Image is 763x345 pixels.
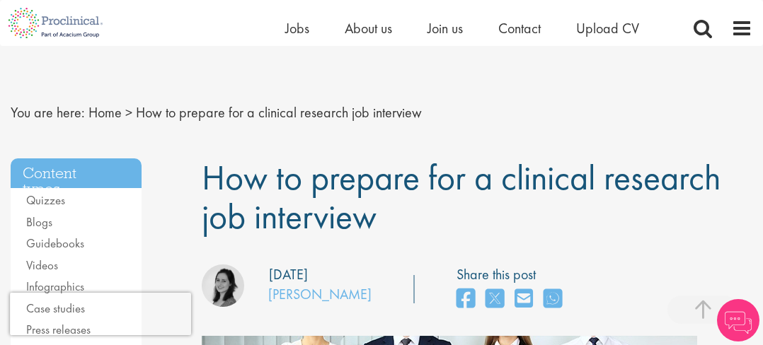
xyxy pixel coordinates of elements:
a: About us [345,19,392,37]
a: Upload CV [576,19,639,37]
a: Jobs [285,19,309,37]
a: Contact [498,19,541,37]
a: Join us [428,19,463,37]
img: Chatbot [717,299,759,341]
